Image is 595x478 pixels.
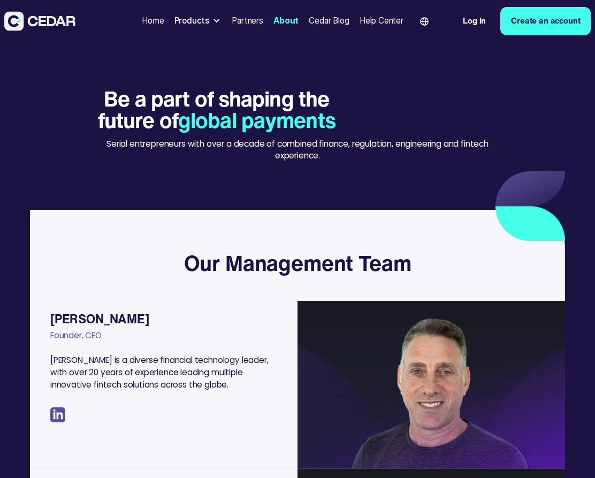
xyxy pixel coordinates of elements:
h3: Our Management Team [184,251,411,276]
a: About [269,10,302,33]
a: Partners [228,10,268,33]
a: Help Center [355,10,407,33]
div: Founder, CEO [50,330,277,354]
div: Partners [232,15,263,27]
div: Log in [463,15,486,27]
a: Log in [452,7,497,35]
a: Create an account [500,7,591,35]
span: global payments [178,104,335,135]
a: Cedar Blog [305,10,354,33]
div: Home [142,15,164,27]
div: Help Center [360,15,403,27]
div: About [273,15,299,27]
div: Products [170,11,226,31]
p: [PERSON_NAME] is a diverse financial technology leader, with over 20 years of experience leading ... [50,354,277,391]
div: Products [174,15,210,27]
p: Serial entrepreneurs with over a decade of combined finance, regulation, engineering and fintech ... [95,138,500,163]
img: world icon [420,17,429,26]
a: Home [138,10,168,33]
h1: Be a part of shaping the future of [95,88,338,131]
div: [PERSON_NAME] [50,309,277,329]
div: Cedar Blog [309,15,349,27]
